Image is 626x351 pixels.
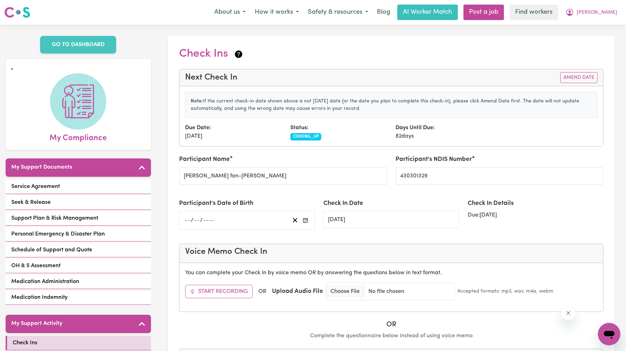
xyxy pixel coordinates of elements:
button: How it works [250,5,303,20]
a: GO TO DASHBOARD [40,36,116,54]
a: Careseekers logo [4,4,30,20]
a: Service Agreement [6,180,151,194]
a: Medication Administration [6,275,151,289]
a: Find workers [510,5,558,20]
input: -- [194,215,200,225]
button: My Support Activity [6,315,151,333]
a: Medication Indemnity [6,290,151,305]
strong: Days Until Due: [396,125,435,131]
button: Start Recording [185,285,253,298]
span: / [200,217,203,224]
a: AI Worker Match [397,5,458,20]
a: Personal Emergency & Disaster Plan [6,227,151,242]
img: Careseekers logo [4,6,30,19]
a: Support Plan & Risk Management [6,211,151,226]
iframe: Button to launch messaging window [598,323,620,345]
label: Participant's Date of Birth [179,199,253,208]
div: Due: [DATE] [468,211,603,219]
strong: Due Date: [185,125,211,131]
button: Amend Date [560,72,597,83]
div: 82 days [391,124,497,140]
label: Participant's NDIS Number [396,155,472,164]
span: Medication Indemnity [11,293,68,302]
span: Support Plan & Risk Management [11,214,98,222]
span: OH & S Assessment [11,262,61,270]
span: Personal Emergency & Disaster Plan [11,230,105,238]
h5: My Support Activity [11,320,62,327]
div: [DATE] [181,124,286,140]
a: Post a job [463,5,504,20]
a: My Compliance [11,73,145,144]
span: Medication Administration [11,277,79,286]
input: ---- [203,215,215,225]
h5: OR [179,320,603,329]
span: Seek & Release [11,198,51,207]
h5: My Support Documents [11,164,72,171]
input: -- [184,215,191,225]
a: Seek & Release [6,195,151,210]
span: [PERSON_NAME] [577,9,617,17]
strong: Status: [290,125,309,131]
label: Check In Date [323,199,363,208]
h4: Voice Memo Check In [185,247,597,257]
label: Check In Details [468,199,514,208]
span: OR [258,287,266,296]
span: My Compliance [50,130,107,144]
span: / [191,217,194,224]
h4: Next Check In [185,73,238,83]
span: Service Agreement [11,182,60,191]
span: COMING_UP [290,133,322,140]
a: OH & S Assessment [6,259,151,273]
label: Participant Name [179,155,230,164]
button: About us [210,5,250,20]
label: Upload Audio File [272,287,323,296]
span: Need any help? [4,5,43,11]
span: Check Ins [13,339,37,347]
strong: Note: [191,99,203,104]
p: You can complete your Check In by voice memo OR by answering the questions below in text format. [185,269,597,277]
span: Schedule of Support and Quote [11,246,92,254]
button: My Account [561,5,622,20]
small: Accepted formats: mp3, wav, m4a, webm [457,288,553,295]
iframe: Close message [561,306,575,320]
button: My Support Documents [6,158,151,177]
h2: Check Ins [179,47,244,61]
a: Blog [373,5,394,20]
p: Complete the questionnaire below instead of using voice memo [179,332,603,340]
a: Check Ins [6,336,151,350]
a: Schedule of Support and Quote [6,243,151,257]
button: Safety & resources [303,5,373,20]
p: If the current check-in date shown above is not [DATE] date (or the date you plan to complete thi... [191,98,592,112]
